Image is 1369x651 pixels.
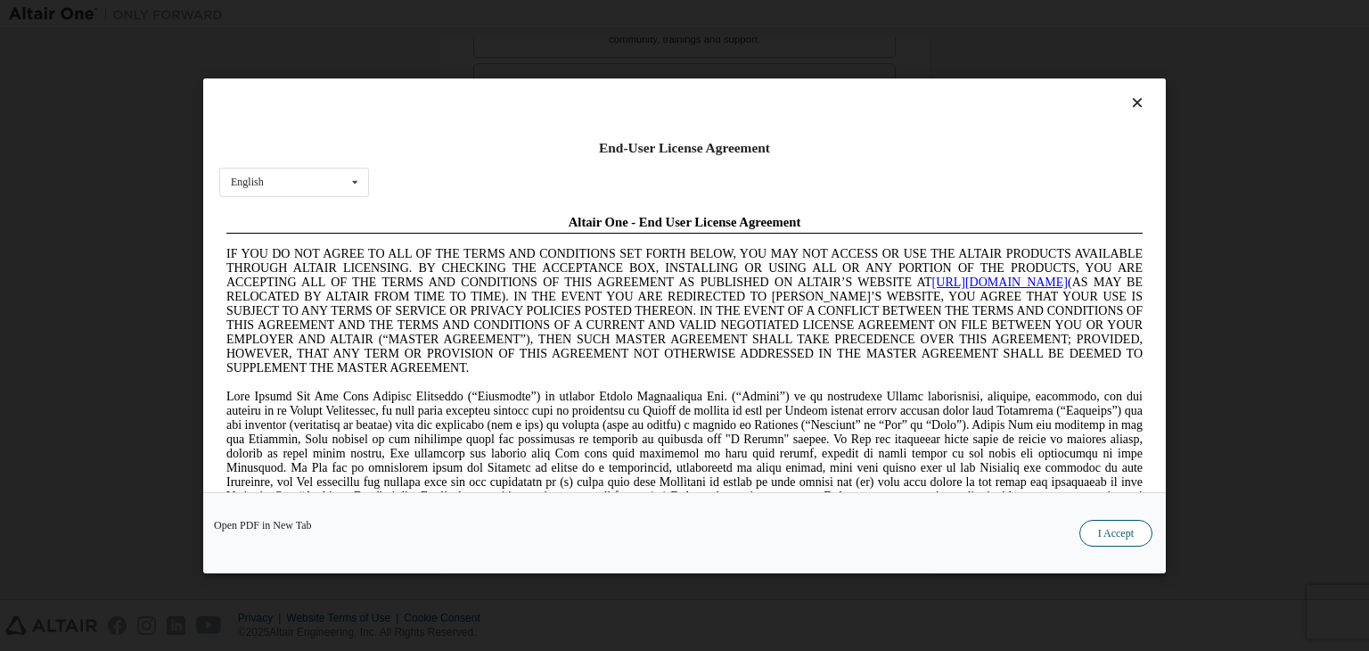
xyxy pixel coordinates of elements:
[349,7,582,21] span: Altair One - End User License Agreement
[219,139,1150,157] div: End-User License Agreement
[7,39,923,167] span: IF YOU DO NOT AGREE TO ALL OF THE TERMS AND CONDITIONS SET FORTH BELOW, YOU MAY NOT ACCESS OR USE...
[7,182,923,309] span: Lore Ipsumd Sit Ame Cons Adipisc Elitseddo (“Eiusmodte”) in utlabor Etdolo Magnaaliqua Eni. (“Adm...
[231,177,264,187] div: English
[713,68,848,81] a: [URL][DOMAIN_NAME]
[1079,520,1152,547] button: I Accept
[214,520,312,531] a: Open PDF in New Tab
